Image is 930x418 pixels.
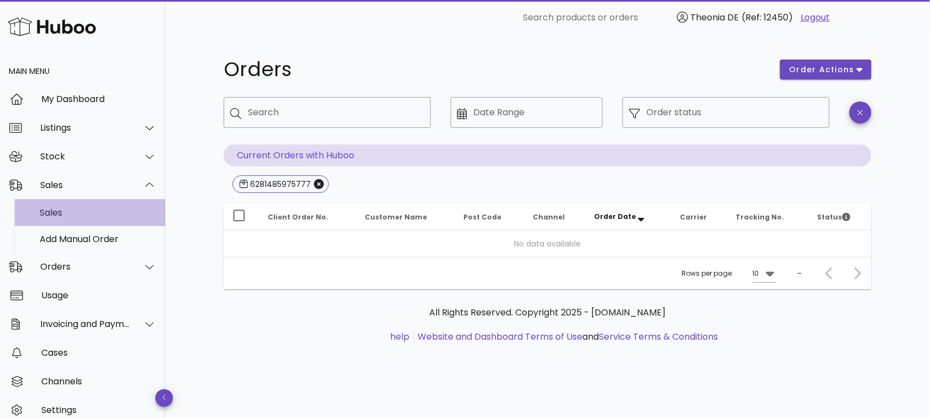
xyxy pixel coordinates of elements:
[586,204,672,231] th: Order Date: Sorted descending. Activate to remove sorting.
[41,405,156,415] div: Settings
[365,212,427,222] span: Customer Name
[40,151,130,162] div: Stock
[40,207,156,218] div: Sales
[818,212,851,222] span: Status
[798,269,802,278] div: –
[233,306,863,319] p: All Rights Reserved. Copyright 2025 - [DOMAIN_NAME]
[753,269,759,278] div: 10
[809,204,872,231] th: Status
[259,204,356,231] th: Client Order No.
[418,330,583,343] a: Website and Dashboard Terms of Use
[801,11,830,24] a: Logout
[40,180,130,190] div: Sales
[789,64,855,76] span: order actions
[680,212,707,222] span: Carrier
[248,179,311,190] div: 6281485975777
[464,212,502,222] span: Post Code
[414,330,718,344] li: and
[224,60,767,79] h1: Orders
[40,122,130,133] div: Listings
[41,376,156,387] div: Channels
[268,212,328,222] span: Client Order No.
[742,11,793,24] span: (Ref: 12450)
[727,204,809,231] th: Tracking No.
[524,204,586,231] th: Channel
[314,179,324,189] button: Close
[391,330,410,343] a: help
[672,204,727,231] th: Carrier
[356,204,455,231] th: Customer Name
[40,261,130,272] div: Orders
[753,265,777,282] div: 10Rows per page:
[40,234,156,244] div: Add Manual Order
[599,330,718,343] a: Service Terms & Conditions
[780,60,872,79] button: order actions
[41,290,156,301] div: Usage
[8,15,96,39] img: Huboo Logo
[40,319,130,329] div: Invoicing and Payments
[594,212,636,221] span: Order Date
[691,11,739,24] span: Theonia DE
[455,204,524,231] th: Post Code
[224,231,872,257] td: No data available
[224,144,872,167] p: Current Orders with Huboo
[41,347,156,358] div: Cases
[533,212,565,222] span: Channel
[41,94,156,104] div: My Dashboard
[682,258,777,290] div: Rows per page:
[736,212,784,222] span: Tracking No.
